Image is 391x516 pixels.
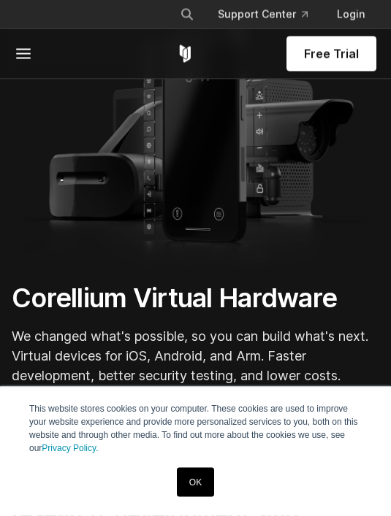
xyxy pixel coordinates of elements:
[42,443,98,453] a: Privacy Policy.
[174,1,200,28] button: Search
[12,326,379,385] p: We changed what's possible, so you can build what's next. Virtual devices for iOS, Android, and A...
[304,45,359,63] span: Free Trial
[168,1,376,28] div: Navigation Menu
[12,282,379,315] h1: Corellium Virtual Hardware
[286,36,376,72] a: Free Trial
[23,13,368,270] img: Corellium_HomepageBanner_Mobile-Inline
[29,402,362,455] p: This website stores cookies on your computer. These cookies are used to improve your website expe...
[325,1,376,28] a: Login
[176,45,194,63] a: Corellium Home
[206,1,319,28] a: Support Center
[177,468,214,497] a: OK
